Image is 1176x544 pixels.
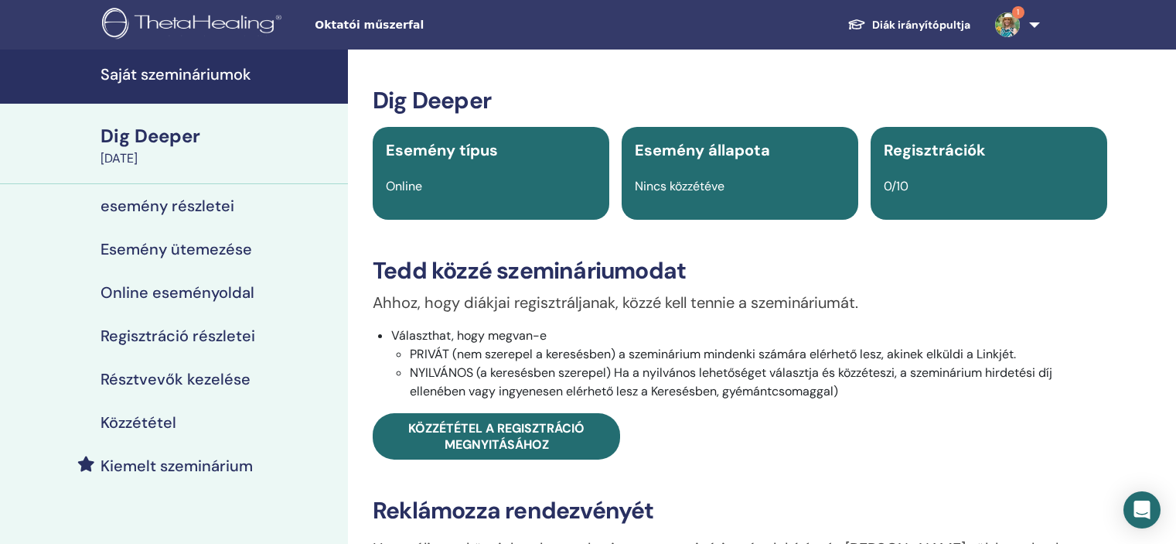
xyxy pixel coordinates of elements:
[847,18,866,31] img: graduation-cap-white.svg
[408,420,585,453] span: Közzététel a regisztráció megnyitásához
[391,327,1107,401] li: Választhat, hogy megvan-e
[91,123,348,168] a: Dig Deeper[DATE]
[101,197,234,215] h4: esemény részletei
[373,413,620,460] a: Közzététel a regisztráció megnyitásához
[101,283,254,302] h4: Online eseményoldal
[101,457,253,475] h4: Kiemelt szeminárium
[373,497,1107,525] h3: Reklámozza rendezvényét
[102,8,287,43] img: logo.png
[101,149,339,168] div: [DATE]
[1012,6,1024,19] span: 1
[884,140,986,160] span: Regisztrációk
[101,413,176,432] h4: Közzététel
[1123,491,1161,529] div: Open Intercom Messenger
[373,87,1107,115] h3: Dig Deeper
[101,65,339,84] h4: Saját szemináriumok
[101,327,255,345] h4: Regisztráció részletei
[884,178,908,194] span: 0/10
[835,11,983,39] a: Diák irányítópultja
[386,140,498,160] span: Esemény típus
[410,345,1107,364] li: PRIVÁT (nem szerepel a keresésben) a szeminárium mindenki számára elérhető lesz, akinek elküldi a...
[315,17,547,33] span: Oktatói műszerfal
[101,123,339,149] div: Dig Deeper
[635,178,724,194] span: Nincs közzétéve
[410,364,1107,401] li: NYILVÁNOS (a keresésben szerepel) Ha a nyilvános lehetőséget választja és közzéteszi, a szeminári...
[101,370,251,388] h4: Résztvevők kezelése
[995,12,1020,37] img: default.jpg
[373,291,1107,314] p: Ahhoz, hogy diákjai regisztráljanak, közzé kell tennie a szemináriumát.
[635,140,770,160] span: Esemény állapota
[386,178,422,194] span: Online
[373,257,1107,285] h3: Tedd közzé szemináriumodat
[101,240,252,258] h4: Esemény ütemezése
